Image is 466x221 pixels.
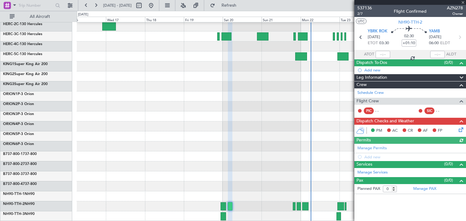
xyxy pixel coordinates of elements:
[3,152,37,156] a: B737-800-1737-800
[3,62,48,66] a: KING1Super King Air 200
[356,81,367,88] span: Crew
[3,122,18,126] span: ORION4
[356,177,363,184] span: Pax
[78,12,88,17] div: [DATE]
[3,202,35,206] a: NH90-TTH-2NH90
[3,172,23,176] span: B737-800-3
[375,108,389,114] div: - -
[3,162,23,166] span: B737-800-2
[368,40,378,46] span: ETOT
[3,182,37,186] a: B737-800-4737-800
[357,11,372,16] span: 2/7
[19,1,53,10] input: Trip Number
[404,33,414,39] span: 02:30
[3,32,16,36] span: HERC-3
[3,152,23,156] span: B737-800-1
[357,170,388,176] a: Manage Services
[364,51,374,58] span: ATOT
[444,59,453,66] span: (0/0)
[223,17,262,22] div: Sat 20
[3,92,34,96] a: ORION1P-3 Orion
[444,177,453,183] span: (0/0)
[444,161,453,167] span: (0/0)
[356,118,414,125] span: Dispatch Checks and Weather
[394,8,427,15] div: Flight Confirmed
[3,202,25,206] span: NH90-TTH-2
[357,5,372,11] span: 537136
[3,102,34,106] a: ORION2P-3 Orion
[3,42,16,46] span: HERC-4
[7,12,66,21] button: All Aircraft
[3,142,18,146] span: ORION6
[3,32,42,36] a: HERC-3C-130 Hercules
[3,132,18,136] span: ORION5
[398,19,422,25] span: NH90-TTH-2
[3,132,34,136] a: ORION5P-3 Orion
[3,142,34,146] a: ORION6P-3 Orion
[356,18,366,24] button: UTC
[423,128,428,134] span: AF
[356,59,387,66] span: Dispatch To-Dos
[376,128,382,134] span: PM
[356,74,387,81] span: Leg Information
[67,17,106,22] div: Tue 16
[424,107,434,114] div: SIC
[368,28,387,35] span: YBRK ROK
[3,82,48,86] a: KING3Super King Air 200
[3,112,34,116] a: ORION3P-3 Orion
[3,192,35,196] a: NH90-TTH-1NH90
[3,182,23,186] span: B737-800-4
[3,42,42,46] a: HERC-4C-130 Hercules
[3,192,25,196] span: NH90-TTH-1
[262,17,300,22] div: Sun 21
[368,34,380,40] span: [DATE]
[392,128,398,134] span: AC
[447,5,463,11] span: AZN278
[3,52,42,56] a: HERC-5C-130 Hercules
[3,102,18,106] span: ORION2
[216,3,242,8] span: Refresh
[408,128,413,134] span: CR
[357,90,384,96] a: Schedule Crew
[364,68,463,73] div: Add new
[357,186,380,192] label: Planned PAX
[438,128,442,134] span: FP
[3,22,16,26] span: HERC-2
[184,17,223,22] div: Fri 19
[3,72,14,76] span: KING2
[3,92,18,96] span: ORION1
[364,107,374,114] div: PIC
[447,11,463,16] span: Owner
[301,17,339,22] div: Mon 22
[3,172,37,176] a: B737-800-3737-800
[429,28,440,35] span: YAMB
[3,62,14,66] span: KING1
[379,40,389,46] span: 03:30
[429,40,439,46] span: 06:00
[3,72,48,76] a: KING2Super King Air 200
[3,82,14,86] span: KING3
[429,34,441,40] span: [DATE]
[339,17,378,22] div: Tue 23
[3,112,18,116] span: ORION3
[436,108,450,114] div: - -
[207,1,244,10] button: Refresh
[413,186,436,192] a: Manage PAX
[106,17,145,22] div: Wed 17
[3,22,42,26] a: HERC-2C-130 Hercules
[3,162,37,166] a: B737-800-2737-800
[440,40,450,46] span: ELDT
[356,98,379,105] span: Flight Crew
[145,17,184,22] div: Thu 18
[3,52,16,56] span: HERC-5
[3,212,35,216] a: NH90-TTH-3NH90
[446,51,456,58] span: ALDT
[356,161,372,168] span: Services
[3,122,34,126] a: ORION4P-3 Orion
[103,3,132,8] span: [DATE] - [DATE]
[16,15,64,19] span: All Aircraft
[3,212,25,216] span: NH90-TTH-3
